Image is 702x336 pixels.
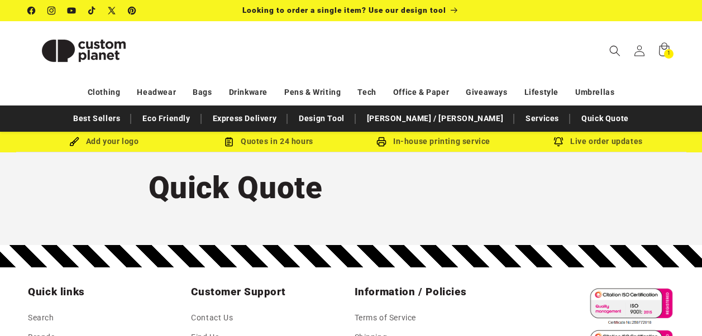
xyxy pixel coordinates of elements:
[137,109,195,128] a: Eco Friendly
[516,135,681,148] div: Live order updates
[293,109,350,128] a: Design Tool
[224,137,234,147] img: Order Updates Icon
[24,21,144,80] a: Custom Planet
[88,83,121,102] a: Clothing
[137,83,176,102] a: Headwear
[520,109,565,128] a: Services
[351,135,516,148] div: In-house printing service
[357,83,376,102] a: Tech
[393,83,449,102] a: Office & Paper
[28,26,140,76] img: Custom Planet
[242,6,446,15] span: Looking to order a single item? Use our design tool
[284,83,341,102] a: Pens & Writing
[466,83,507,102] a: Giveaways
[28,285,184,299] h2: Quick links
[524,83,558,102] a: Lifestyle
[28,311,54,328] a: Search
[355,311,417,328] a: Terms of Service
[585,285,674,327] img: ISO 9001 Certified
[376,137,386,147] img: In-house printing
[22,135,187,148] div: Add your logo
[667,49,671,59] span: 1
[193,83,212,102] a: Bags
[553,137,563,147] img: Order updates
[187,135,351,148] div: Quotes in 24 hours
[355,285,511,299] h2: Information / Policies
[69,137,79,147] img: Brush Icon
[149,168,554,207] h1: Quick Quote
[603,39,627,63] summary: Search
[207,109,283,128] a: Express Delivery
[575,83,614,102] a: Umbrellas
[191,311,233,328] a: Contact Us
[576,109,634,128] a: Quick Quote
[68,109,126,128] a: Best Sellers
[191,285,347,299] h2: Customer Support
[361,109,509,128] a: [PERSON_NAME] / [PERSON_NAME]
[229,83,268,102] a: Drinkware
